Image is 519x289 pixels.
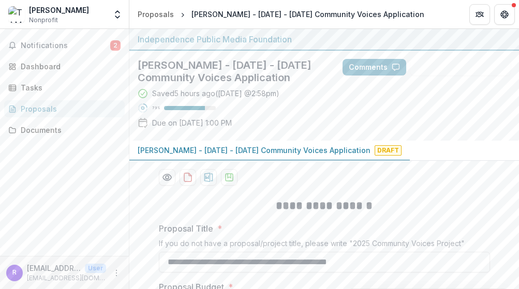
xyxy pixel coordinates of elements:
div: Dashboard [21,61,116,72]
div: [PERSON_NAME] [29,5,89,16]
div: If you do not have a proposal/project title, please write "2025 Community Voices Project" [159,239,490,252]
p: 79 % [152,104,160,112]
span: Nonprofit [29,16,58,25]
button: Get Help [494,4,515,25]
a: Documents [4,121,125,139]
button: download-proposal [200,169,217,186]
div: revive.poc@gmail.com [12,269,17,276]
p: [PERSON_NAME] - [DATE] - [DATE] Community Voices Application [138,145,370,156]
button: Answer Suggestions [410,59,511,75]
div: Proposals [138,9,174,20]
button: Open entity switcher [110,4,125,25]
span: 2 [110,40,121,51]
div: Tasks [21,82,116,93]
div: Proposals [21,103,116,114]
h2: [PERSON_NAME] - [DATE] - [DATE] Community Voices Application [138,59,326,84]
a: Tasks [4,79,125,96]
a: Proposals [134,7,178,22]
p: [EMAIL_ADDRESS][DOMAIN_NAME] [27,273,106,283]
button: Partners [469,4,490,25]
p: Proposal Title [159,222,213,235]
nav: breadcrumb [134,7,428,22]
button: Preview 4b96231c-78a4-4068-b15e-b7e32e49d622-0.pdf [159,169,175,186]
a: Proposals [4,100,125,117]
img: TAMARA RUSSELL [8,6,25,23]
span: Draft [375,145,402,156]
p: Due on [DATE] 1:00 PM [152,117,232,128]
a: Dashboard [4,58,125,75]
p: [EMAIL_ADDRESS][DOMAIN_NAME] [27,263,81,273]
button: More [110,267,123,279]
button: Notifications2 [4,37,125,54]
button: Comments [343,59,406,75]
div: [PERSON_NAME] - [DATE] - [DATE] Community Voices Application [191,9,424,20]
div: Documents [21,125,116,135]
button: download-proposal [180,169,196,186]
div: Independence Public Media Foundation [138,33,511,45]
span: Notifications [21,41,110,50]
div: Saved 5 hours ago ( [DATE] @ 2:58pm ) [152,88,279,99]
button: download-proposal [221,169,238,186]
p: User [85,264,106,273]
